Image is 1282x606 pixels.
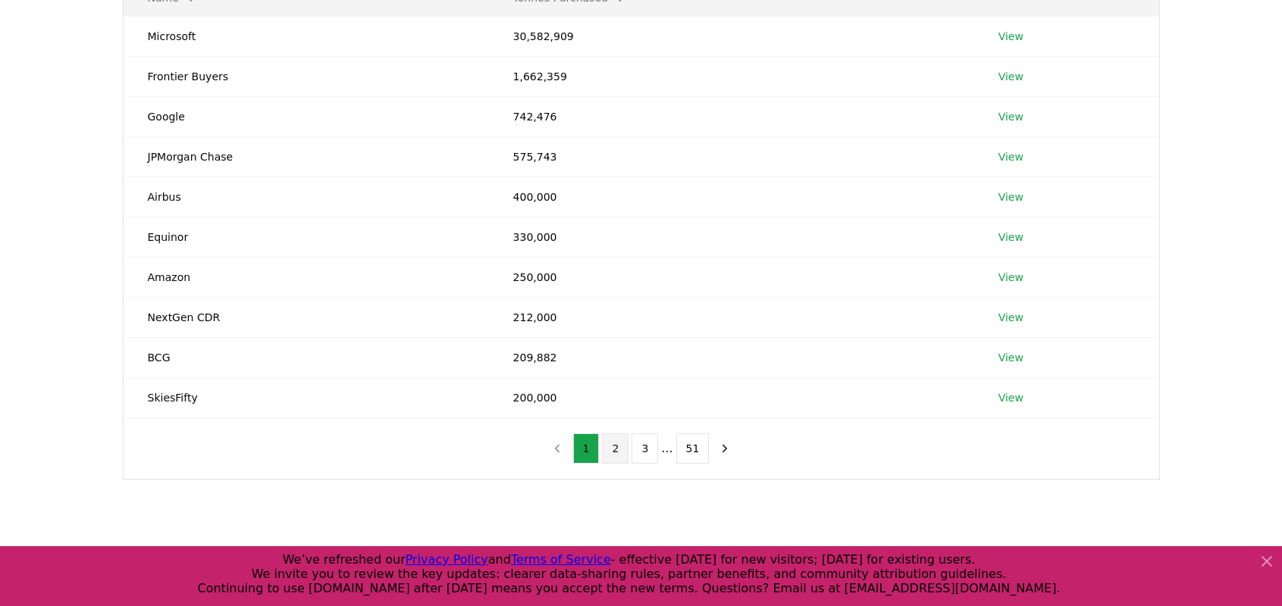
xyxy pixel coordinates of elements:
td: Amazon [124,257,489,297]
td: SkiesFifty [124,377,489,417]
button: 1 [573,433,600,464]
td: 209,882 [489,337,974,377]
button: 3 [632,433,658,464]
td: 1,662,359 [489,56,974,96]
td: 330,000 [489,217,974,257]
td: Frontier Buyers [124,56,489,96]
td: Microsoft [124,16,489,56]
a: View [998,270,1023,285]
a: View [998,189,1023,205]
td: JPMorgan Chase [124,136,489,176]
a: View [998,350,1023,365]
a: View [998,149,1023,164]
td: NextGen CDR [124,297,489,337]
a: View [998,109,1023,124]
td: 212,000 [489,297,974,337]
td: Google [124,96,489,136]
button: next page [712,433,738,464]
li: ... [661,439,672,458]
a: View [998,69,1023,84]
a: View [998,230,1023,245]
td: 250,000 [489,257,974,297]
a: View [998,29,1023,44]
td: Equinor [124,217,489,257]
td: 30,582,909 [489,16,974,56]
td: 200,000 [489,377,974,417]
td: 742,476 [489,96,974,136]
td: Airbus [124,176,489,217]
td: 575,743 [489,136,974,176]
button: 2 [602,433,628,464]
a: View [998,390,1023,405]
td: BCG [124,337,489,377]
a: View [998,310,1023,325]
button: 51 [676,433,710,464]
td: 400,000 [489,176,974,217]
